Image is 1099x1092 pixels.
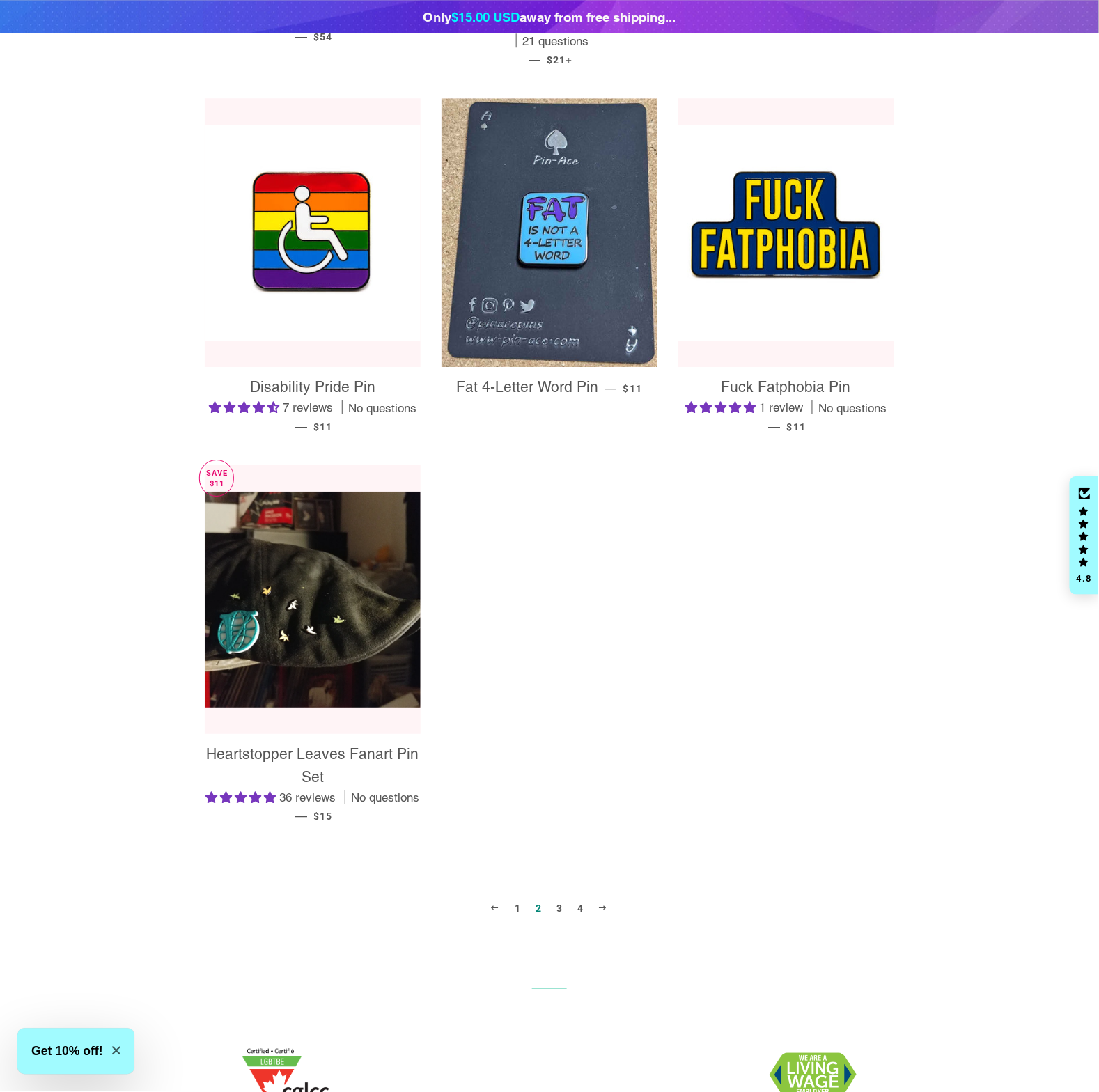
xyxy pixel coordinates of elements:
a: 1 [510,898,527,919]
span: 21 questions [522,33,589,50]
div: Click to open Judge.me floating reviews tab [1070,476,1099,595]
span: No questions [348,400,416,417]
span: — [605,381,617,395]
span: $15.00 USD [452,9,520,24]
a: 3 [551,898,568,919]
p: Save $11 [200,460,233,496]
span: Disability Pride Pin [250,378,375,396]
span: 7 reviews [283,400,333,414]
span: 4.57 stars [209,400,283,414]
span: Fuck Fatphobia Pin [722,378,851,396]
span: — [295,29,307,43]
a: Disability Pride Pin 4.57 stars 7 reviews No questions — $11 [205,367,421,444]
img: Fat 4-Letter Word Pin - Pin-Ace [442,98,657,367]
div: Only away from free shipping... [423,7,676,26]
span: — [295,809,307,822]
span: No questions [351,790,419,806]
span: 2 [530,898,547,919]
span: $11 [313,421,333,432]
a: Disabled Pride Disability Handicapped International Symbol of Access Enamel Pin Badge LGBTQ Gay G... [205,98,421,367]
span: Heartstopper Leaves Fanart Pin Set [206,745,419,786]
span: 5.00 stars [685,400,759,414]
span: No questions [818,400,887,417]
a: Fat 4-Letter Word Pin — $11 [442,367,657,408]
span: $11 [623,383,643,394]
span: 1 review [759,400,803,414]
span: $21 [547,54,573,65]
a: Fuck Fatphobia Enamel Pin Badge Chub Bear Chaser Body Diversity Gift For Him/Her - Pin Ace [678,98,894,367]
span: — [769,419,781,433]
img: Fuck Fatphobia Enamel Pin Badge Chub Bear Chaser Body Diversity Gift For Him/Her - Pin Ace [678,125,894,341]
a: 4 [572,898,589,919]
a: Heartstopper Leaves Fanart Pin Set 4.97 stars 36 reviews No questions — $15 [205,734,421,834]
span: $15 [313,811,333,822]
img: Disabled Pride Disability Handicapped International Symbol of Access Enamel Pin Badge LGBTQ Gay G... [205,125,421,341]
span: $11 [787,421,806,432]
span: — [295,419,307,433]
span: 36 reviews [279,790,336,804]
span: — [529,52,540,66]
span: 4.97 stars [205,790,279,804]
a: Fuck Fatphobia Pin 5.00 stars 1 review No questions — $11 [678,367,894,444]
span: Fat 4-Letter Word Pin [456,378,599,396]
span: $54 [313,31,333,42]
div: 4.8 [1076,574,1093,583]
